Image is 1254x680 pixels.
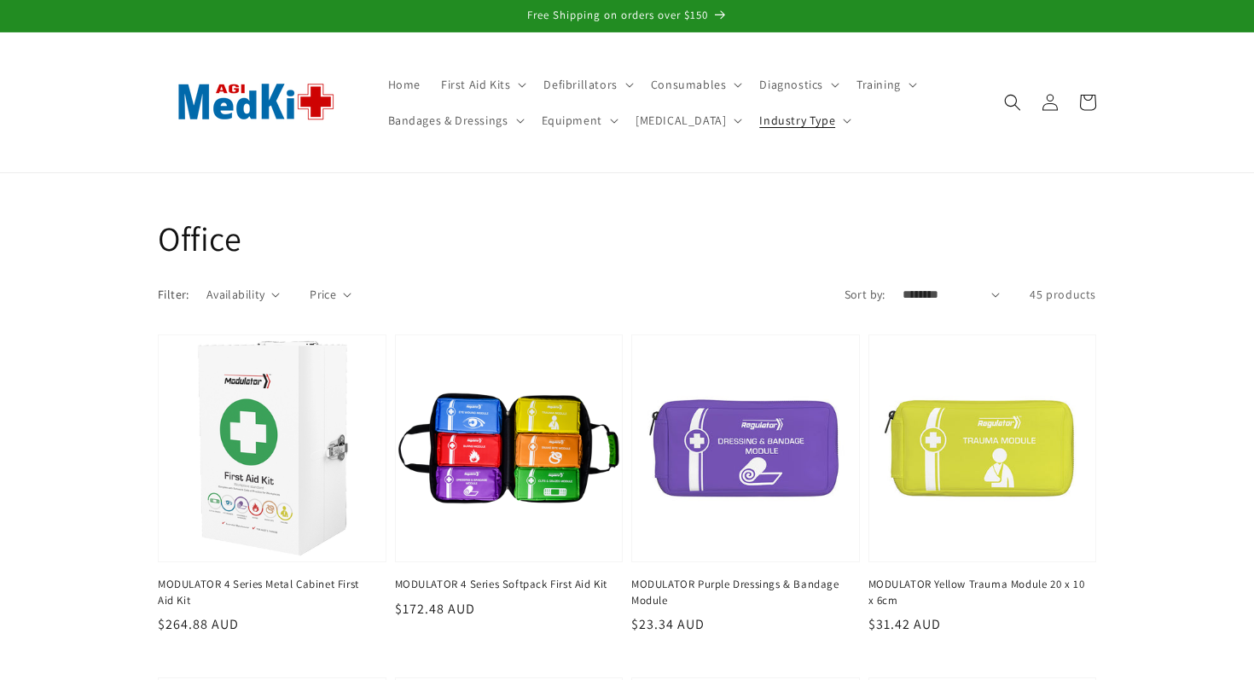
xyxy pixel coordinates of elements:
[378,102,531,138] summary: Bandages & Dressings
[625,102,749,138] summary: [MEDICAL_DATA]
[868,577,1087,607] a: MODULATOR Yellow Trauma Module 20 x 10 x 6cm
[759,113,835,128] span: Industry Type
[441,77,510,92] span: First Aid Kits
[310,286,336,304] span: Price
[310,286,351,304] summary: Price
[395,577,613,592] a: MODULATOR 4 Series Softpack First Aid Kit
[1030,287,1096,302] span: 45 products
[533,67,640,102] summary: Defibrillators
[846,67,924,102] summary: Training
[651,77,727,92] span: Consumables
[158,216,1096,260] h1: Office
[845,287,885,302] label: Sort by:
[158,577,376,607] a: MODULATOR 4 Series Metal Cabinet First Aid Kit
[749,67,846,102] summary: Diagnostics
[378,67,431,102] a: Home
[759,77,823,92] span: Diagnostics
[542,113,602,128] span: Equipment
[749,102,858,138] summary: Industry Type
[856,77,901,92] span: Training
[158,286,189,304] h2: Filter:
[994,84,1031,121] summary: Search
[531,102,625,138] summary: Equipment
[388,77,421,92] span: Home
[631,577,850,607] a: MODULATOR Purple Dressings & Bandage Module
[206,286,280,304] summary: Availability
[17,9,1237,23] p: Free Shipping on orders over $150
[158,55,354,148] img: AGI MedKit
[388,113,508,128] span: Bandages & Dressings
[636,113,726,128] span: [MEDICAL_DATA]
[431,67,533,102] summary: First Aid Kits
[543,77,617,92] span: Defibrillators
[206,286,265,304] span: Availability
[641,67,750,102] summary: Consumables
